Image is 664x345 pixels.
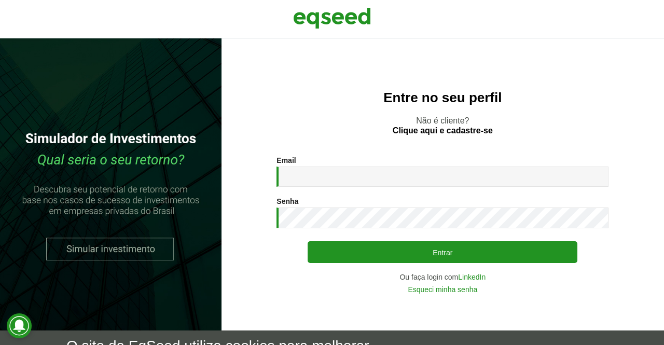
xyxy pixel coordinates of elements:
[293,5,371,31] img: EqSeed Logo
[308,241,577,263] button: Entrar
[242,90,643,105] h2: Entre no seu perfil
[458,273,486,281] a: LinkedIn
[276,198,298,205] label: Senha
[393,127,493,135] a: Clique aqui e cadastre-se
[276,273,608,281] div: Ou faça login com
[408,286,477,293] a: Esqueci minha senha
[276,157,296,164] label: Email
[242,116,643,135] p: Não é cliente?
